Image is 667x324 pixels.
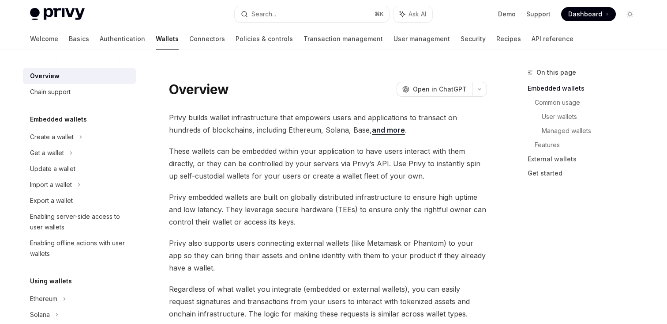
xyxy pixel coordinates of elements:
button: Search...⌘K [235,6,389,22]
div: Update a wallet [30,164,75,174]
a: Managed wallets [542,124,644,138]
button: Ask AI [393,6,432,22]
img: light logo [30,8,85,20]
span: On this page [536,67,576,78]
div: Solana [30,309,50,320]
a: Basics [69,28,89,50]
a: Enabling offline actions with user wallets [23,235,136,262]
a: Overview [23,68,136,84]
button: Open in ChatGPT [397,82,472,97]
h1: Overview [169,81,229,97]
a: Common usage [535,95,644,110]
a: Connectors [189,28,225,50]
a: Get started [528,166,644,180]
span: Open in ChatGPT [413,85,467,94]
span: ⌘ K [375,11,384,18]
a: Features [535,138,644,152]
a: Transaction management [304,28,383,50]
a: Export a wallet [23,193,136,209]
div: Get a wallet [30,148,64,158]
a: Authentication [100,28,145,50]
h5: Using wallets [30,276,72,286]
span: Dashboard [568,10,602,19]
a: Dashboard [561,7,616,21]
a: Recipes [496,28,521,50]
div: Enabling server-side access to user wallets [30,211,131,233]
span: Privy builds wallet infrastructure that empowers users and applications to transact on hundreds o... [169,111,487,136]
span: Regardless of what wallet you integrate (embedded or external wallets), you can easily request si... [169,283,487,320]
div: Overview [30,71,60,81]
a: and more [372,126,405,135]
div: Ethereum [30,294,57,304]
span: Privy also supports users connecting external wallets (like Metamask or Phantom) to your app so t... [169,237,487,274]
a: Welcome [30,28,58,50]
div: Enabling offline actions with user wallets [30,238,131,259]
div: Export a wallet [30,195,73,206]
a: External wallets [528,152,644,166]
span: Privy embedded wallets are built on globally distributed infrastructure to ensure high uptime and... [169,191,487,228]
div: Chain support [30,87,71,97]
span: These wallets can be embedded within your application to have users interact with them directly, ... [169,145,487,182]
a: API reference [532,28,573,50]
h5: Embedded wallets [30,114,87,125]
div: Search... [251,9,276,19]
a: Update a wallet [23,161,136,177]
a: Policies & controls [236,28,293,50]
a: User wallets [542,110,644,124]
a: Security [461,28,486,50]
a: Wallets [156,28,179,50]
div: Create a wallet [30,132,74,142]
a: User management [393,28,450,50]
a: Demo [498,10,516,19]
button: Toggle dark mode [623,7,637,21]
span: Ask AI [408,10,426,19]
a: Embedded wallets [528,81,644,95]
a: Chain support [23,84,136,100]
div: Import a wallet [30,179,72,190]
a: Enabling server-side access to user wallets [23,209,136,235]
a: Support [526,10,551,19]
